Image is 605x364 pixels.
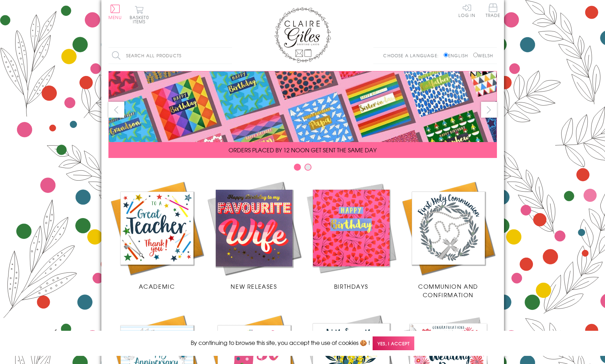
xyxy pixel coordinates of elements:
[334,282,368,290] span: Birthdays
[444,52,471,59] label: English
[130,6,149,24] button: Basket0 items
[383,52,442,59] p: Choose a language:
[225,48,232,64] input: Search
[231,282,277,290] span: New Releases
[418,282,478,299] span: Communion and Confirmation
[481,102,497,118] button: next
[400,180,497,299] a: Communion and Confirmation
[206,180,303,290] a: New Releases
[108,102,124,118] button: prev
[303,180,400,290] a: Birthdays
[304,164,312,171] button: Carousel Page 2
[473,53,478,57] input: Welsh
[108,14,122,20] span: Menu
[473,52,493,59] label: Welsh
[108,180,206,290] a: Academic
[458,4,475,17] a: Log In
[486,4,500,17] span: Trade
[108,48,232,64] input: Search all products
[444,53,448,57] input: English
[108,163,497,174] div: Carousel Pagination
[294,164,301,171] button: Carousel Page 1 (Current Slide)
[486,4,500,19] a: Trade
[373,336,414,350] span: Yes, I accept
[274,7,331,63] img: Claire Giles Greetings Cards
[108,5,122,19] button: Menu
[229,146,376,154] span: ORDERS PLACED BY 12 NOON GET SENT THE SAME DAY
[139,282,175,290] span: Academic
[133,14,149,25] span: 0 items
